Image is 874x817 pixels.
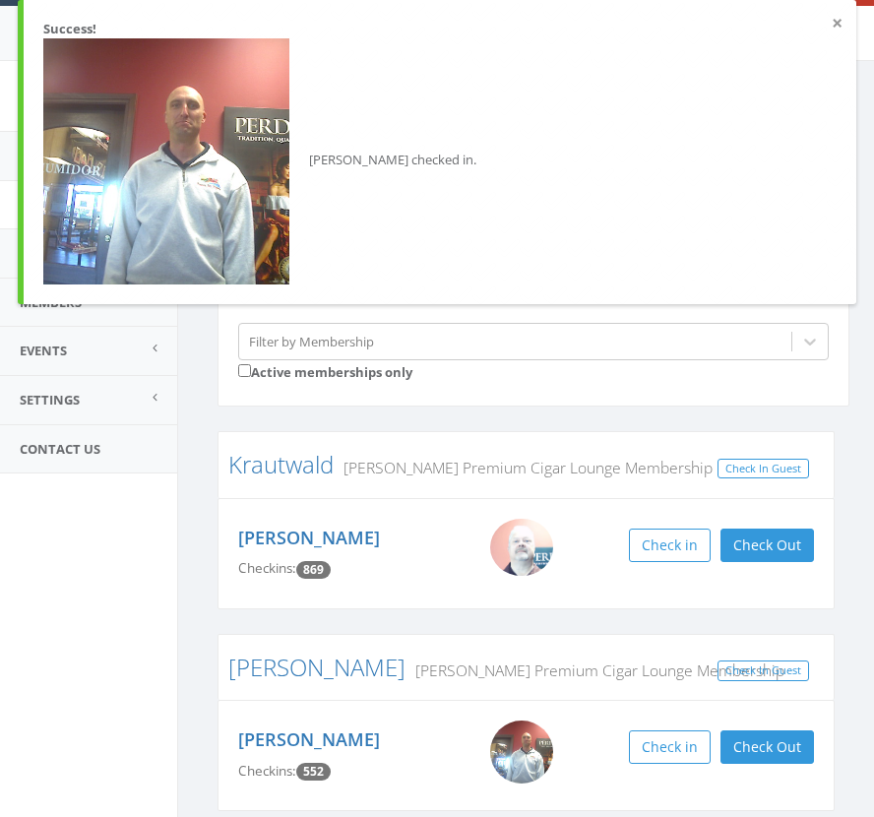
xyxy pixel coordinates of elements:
[718,459,809,479] a: Check In Guest
[43,20,837,38] div: Success!
[238,360,412,382] label: Active memberships only
[43,38,837,284] div: [PERSON_NAME] checked in.
[249,332,374,350] div: Filter by Membership
[20,342,67,359] span: Events
[629,529,711,562] button: Check in
[334,457,713,478] small: [PERSON_NAME] Premium Cigar Lounge Membership
[406,660,784,681] small: [PERSON_NAME] Premium Cigar Lounge Membership
[20,440,100,458] span: Contact Us
[832,14,843,33] button: ×
[238,727,380,751] a: [PERSON_NAME]
[238,762,296,780] span: Checkins:
[238,526,380,549] a: [PERSON_NAME]
[718,660,809,681] a: Check In Guest
[720,529,814,562] button: Check Out
[296,561,331,579] span: Checkin count
[720,730,814,764] button: Check Out
[238,364,251,377] input: Active memberships only
[43,38,289,284] img: Justin_Ward.png
[490,721,553,784] img: Justin_Ward.png
[20,293,82,311] span: Members
[228,651,406,683] a: [PERSON_NAME]
[238,559,296,577] span: Checkins:
[629,730,711,764] button: Check in
[296,763,331,781] span: Checkin count
[20,391,80,408] span: Settings
[228,448,334,480] a: Krautwald
[490,519,553,577] img: WIN_20200824_14_20_23_Pro.jpg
